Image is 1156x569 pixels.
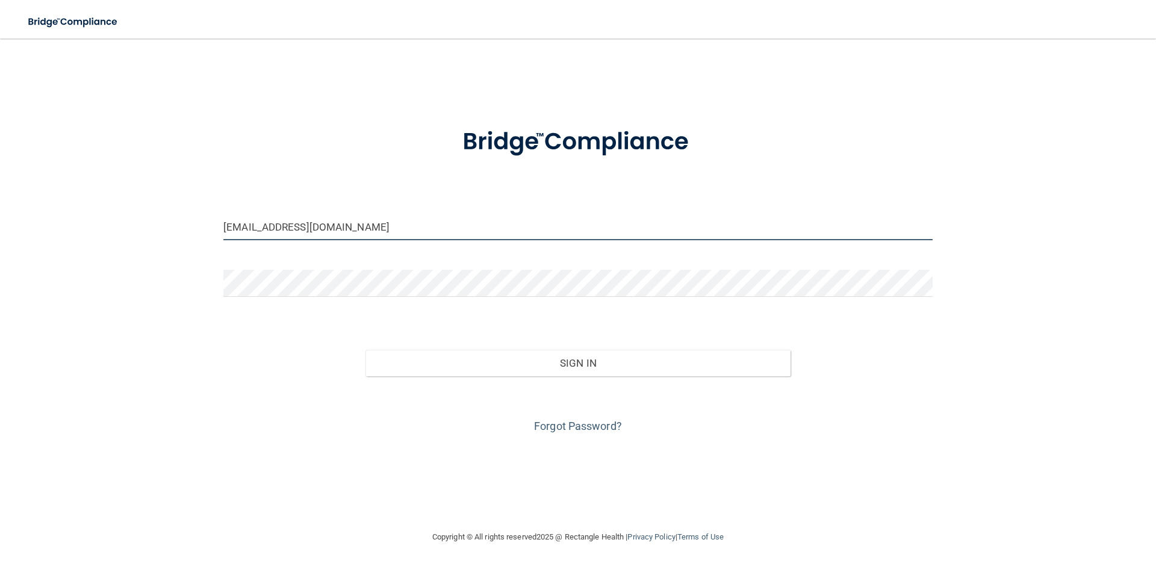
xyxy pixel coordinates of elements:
[18,10,129,34] img: bridge_compliance_login_screen.278c3ca4.svg
[677,532,724,541] a: Terms of Use
[627,532,675,541] a: Privacy Policy
[223,213,933,240] input: Email
[365,350,791,376] button: Sign In
[358,518,798,556] div: Copyright © All rights reserved 2025 @ Rectangle Health | |
[438,111,718,173] img: bridge_compliance_login_screen.278c3ca4.svg
[534,420,622,432] a: Forgot Password?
